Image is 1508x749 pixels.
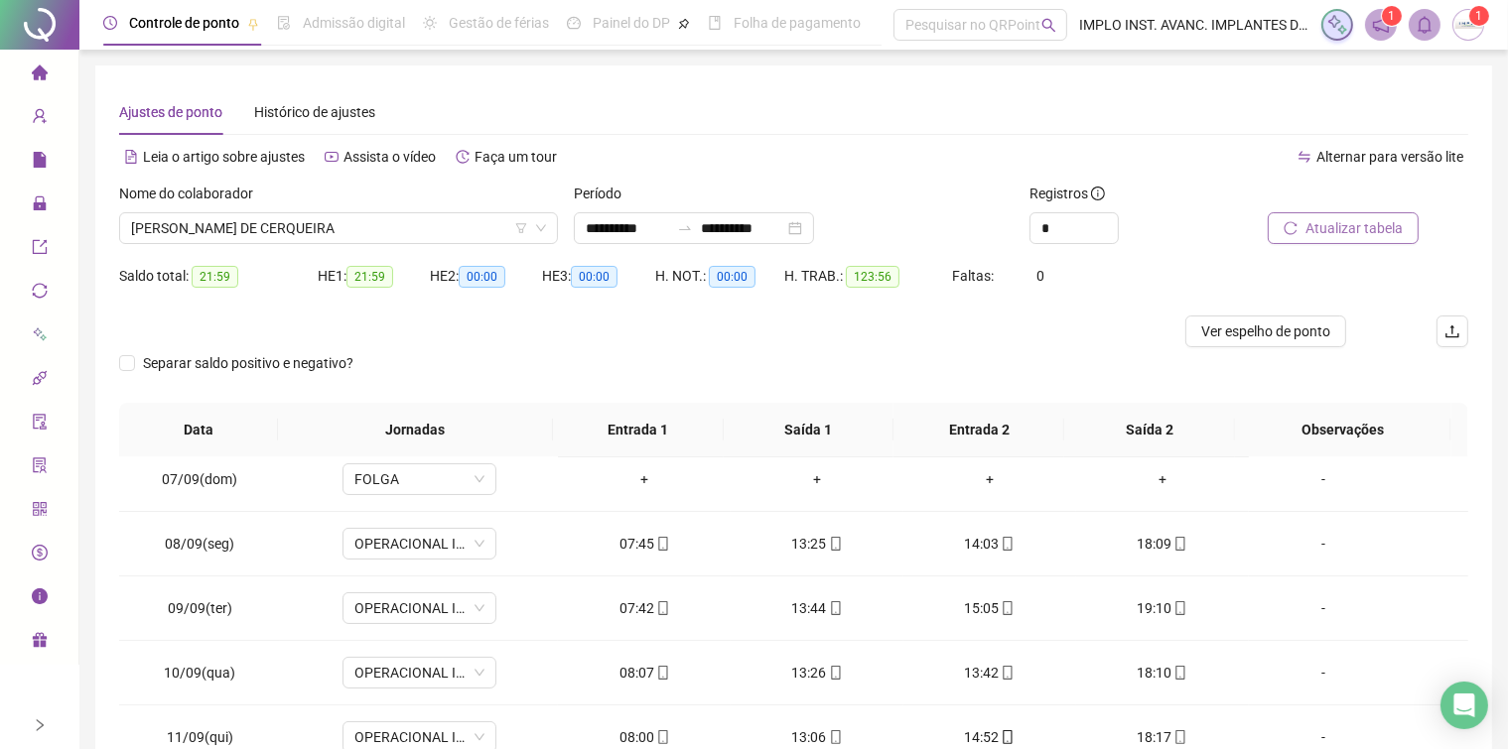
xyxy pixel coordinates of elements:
[1251,419,1436,440] span: Observações
[654,537,670,551] span: mobile
[1305,217,1403,239] span: Atualizar tabela
[32,143,48,183] span: file
[1298,150,1311,164] span: swap
[1041,18,1056,33] span: search
[449,15,549,31] span: Gestão de férias
[827,730,843,744] span: mobile
[459,266,505,288] span: 00:00
[277,16,291,30] span: file-done
[553,403,724,457] th: Entrada 1
[654,601,670,615] span: mobile
[1171,730,1187,744] span: mobile
[32,492,48,532] span: qrcode
[1265,597,1382,619] div: -
[593,15,670,31] span: Painel do DP
[1265,662,1382,684] div: -
[1092,533,1233,555] div: 18:09
[574,468,715,490] div: +
[747,597,888,619] div: 13:44
[430,265,542,288] div: HE 2:
[747,533,888,555] div: 13:25
[1091,187,1105,200] span: info-circle
[919,468,1060,490] div: +
[162,471,237,487] span: 07/09(dom)
[574,597,715,619] div: 07:42
[124,150,138,164] span: file-text
[32,448,48,488] span: solution
[747,726,888,748] div: 13:06
[1268,212,1419,244] button: Atualizar tabela
[574,533,715,555] div: 07:45
[135,352,361,374] span: Separar saldo positivo e negativo?
[846,266,899,288] span: 123:56
[709,266,755,288] span: 00:00
[747,468,888,490] div: +
[542,265,654,288] div: HE 3:
[165,536,234,552] span: 08/09(seg)
[919,726,1060,748] div: 14:52
[574,726,715,748] div: 08:00
[32,361,48,401] span: api
[893,403,1064,457] th: Entrada 2
[827,537,843,551] span: mobile
[919,662,1060,684] div: 13:42
[1453,10,1483,40] img: 37685
[678,18,690,30] span: pushpin
[1092,726,1233,748] div: 18:17
[119,265,318,288] div: Saldo total:
[32,230,48,270] span: export
[1064,403,1235,457] th: Saída 2
[32,405,48,444] span: audit
[1235,403,1451,457] th: Observações
[343,149,436,165] span: Assista o vídeo
[999,666,1015,680] span: mobile
[143,149,305,165] span: Leia o artigo sobre ajustes
[567,16,581,30] span: dashboard
[827,666,843,680] span: mobile
[119,183,266,204] label: Nome do colaborador
[827,601,843,615] span: mobile
[1389,9,1396,23] span: 1
[1171,537,1187,551] span: mobile
[1037,268,1045,284] span: 0
[919,533,1060,555] div: 14:03
[254,104,375,120] span: Histórico de ajustes
[1326,14,1348,36] img: sparkle-icon.fc2bf0ac1784a2077858766a79e2daf3.svg
[354,658,484,687] span: OPERACIONAL IMPLO
[456,150,470,164] span: history
[1171,601,1187,615] span: mobile
[103,16,117,30] span: clock-circle
[32,579,48,619] span: info-circle
[131,213,546,243] span: LILIANE CRUZ DE CERQUEIRA
[164,665,235,681] span: 10/09(qua)
[1265,533,1382,555] div: -
[535,222,547,234] span: down
[574,662,715,684] div: 08:07
[708,16,722,30] span: book
[734,15,861,31] span: Folha de pagamento
[325,150,339,164] span: youtube
[33,718,47,732] span: right
[724,403,894,457] th: Saída 1
[571,266,617,288] span: 00:00
[278,403,553,457] th: Jornadas
[247,18,259,30] span: pushpin
[32,536,48,575] span: dollar
[1185,315,1346,347] button: Ver espelho de ponto
[1201,320,1330,342] span: Ver espelho de ponto
[515,222,527,234] span: filter
[32,56,48,95] span: home
[1469,6,1489,26] sup: Atualize o seu contato no menu Meus Dados
[747,662,888,684] div: 13:26
[475,149,557,165] span: Faça um tour
[354,593,484,623] span: OPERACIONAL IMPLO
[346,266,393,288] span: 21:59
[1316,149,1463,165] span: Alternar para versão lite
[129,15,239,31] span: Controle de ponto
[1092,597,1233,619] div: 19:10
[1171,666,1187,680] span: mobile
[677,220,693,236] span: swap-right
[1029,183,1105,204] span: Registros
[1265,726,1382,748] div: -
[168,600,232,616] span: 09/09(ter)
